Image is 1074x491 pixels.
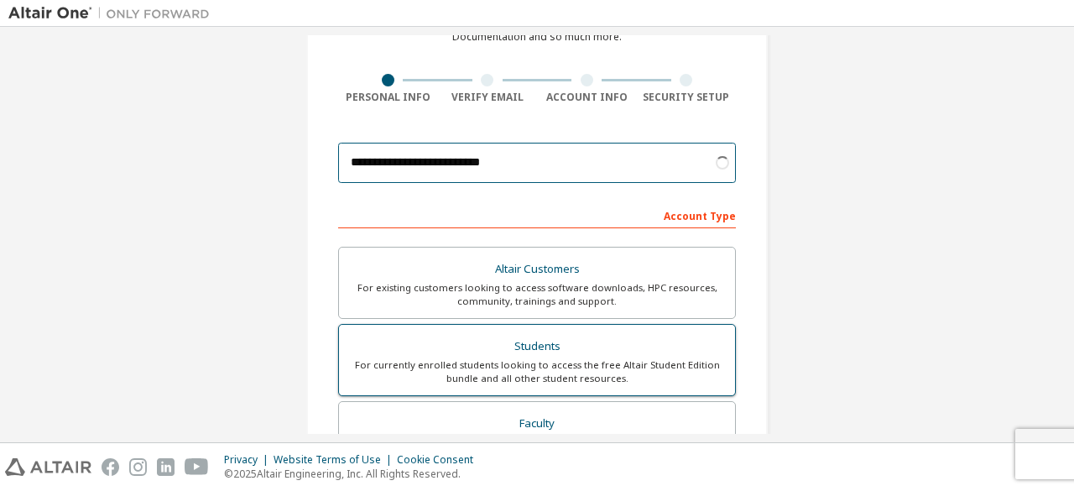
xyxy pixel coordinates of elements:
[349,335,725,358] div: Students
[5,458,91,476] img: altair_logo.svg
[349,258,725,281] div: Altair Customers
[338,91,438,104] div: Personal Info
[349,281,725,308] div: For existing customers looking to access software downloads, HPC resources, community, trainings ...
[397,453,483,467] div: Cookie Consent
[537,91,637,104] div: Account Info
[274,453,397,467] div: Website Terms of Use
[438,91,538,104] div: Verify Email
[224,453,274,467] div: Privacy
[8,5,218,22] img: Altair One
[129,458,147,476] img: instagram.svg
[157,458,175,476] img: linkedin.svg
[185,458,209,476] img: youtube.svg
[637,91,737,104] div: Security Setup
[349,358,725,385] div: For currently enrolled students looking to access the free Altair Student Edition bundle and all ...
[224,467,483,481] p: © 2025 Altair Engineering, Inc. All Rights Reserved.
[102,458,119,476] img: facebook.svg
[338,201,736,228] div: Account Type
[349,412,725,436] div: Faculty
